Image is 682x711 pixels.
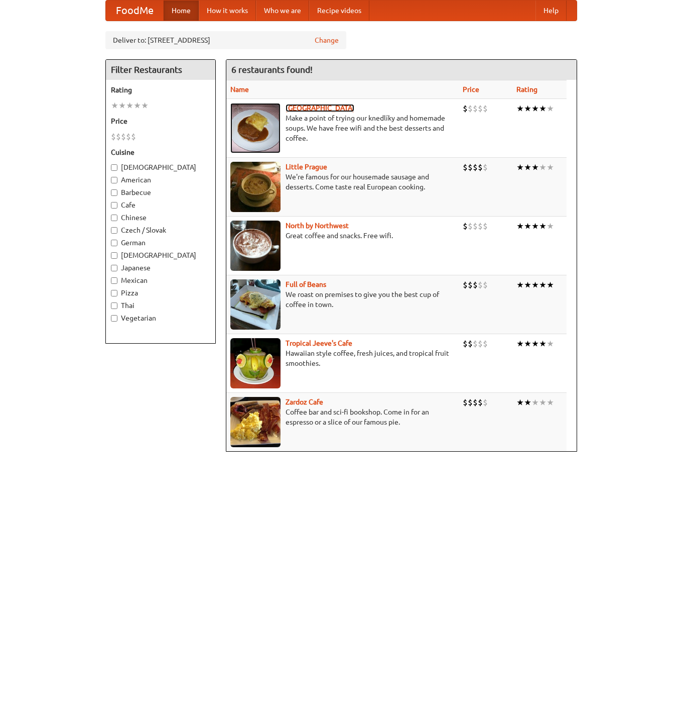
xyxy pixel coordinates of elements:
[230,397,281,447] img: zardoz.jpg
[478,338,483,349] li: $
[230,172,455,192] p: We're famous for our housemade sausage and desserts. Come taste real European cooking.
[463,397,468,408] li: $
[111,227,117,234] input: Czech / Slovak
[516,162,524,173] li: ★
[111,238,210,248] label: German
[539,397,547,408] li: ★
[468,162,473,173] li: $
[531,338,539,349] li: ★
[116,131,121,142] li: $
[483,279,488,290] li: $
[111,187,210,197] label: Barbecue
[516,103,524,114] li: ★
[531,279,539,290] li: ★
[516,338,524,349] li: ★
[463,338,468,349] li: $
[111,315,117,322] input: Vegetarian
[111,175,210,185] label: American
[105,31,346,49] div: Deliver to: [STREET_ADDRESS]
[111,288,210,298] label: Pizza
[230,231,455,241] p: Great coffee and snacks. Free wifi.
[131,131,136,142] li: $
[547,338,554,349] li: ★
[286,280,326,288] a: Full of Beans
[111,213,210,223] label: Chinese
[111,263,210,273] label: Japanese
[463,85,479,93] a: Price
[478,279,483,290] li: $
[286,339,352,347] a: Tropical Jeeve's Cafe
[111,290,117,296] input: Pizza
[286,398,323,406] a: Zardoz Cafe
[230,338,281,388] img: jeeves.jpg
[141,100,149,111] li: ★
[524,338,531,349] li: ★
[286,163,327,171] b: Little Prague
[111,200,210,210] label: Cafe
[230,348,455,368] p: Hawaiian style coffee, fresh juices, and tropical fruit smoothies.
[468,279,473,290] li: $
[516,279,524,290] li: ★
[531,162,539,173] li: ★
[539,103,547,114] li: ★
[547,162,554,173] li: ★
[516,397,524,408] li: ★
[539,162,547,173] li: ★
[478,162,483,173] li: $
[111,131,116,142] li: $
[463,279,468,290] li: $
[111,85,210,95] h5: Rating
[483,338,488,349] li: $
[535,1,567,21] a: Help
[111,215,117,221] input: Chinese
[531,397,539,408] li: ★
[230,289,455,310] p: We roast on premises to give you the best cup of coffee in town.
[473,279,478,290] li: $
[468,397,473,408] li: $
[473,397,478,408] li: $
[111,164,117,171] input: [DEMOGRAPHIC_DATA]
[524,103,531,114] li: ★
[111,147,210,157] h5: Cuisine
[111,265,117,271] input: Japanese
[531,103,539,114] li: ★
[126,131,131,142] li: $
[463,221,468,232] li: $
[111,116,210,126] h5: Price
[111,225,210,235] label: Czech / Slovak
[478,221,483,232] li: $
[524,397,531,408] li: ★
[286,104,354,112] b: [GEOGRAPHIC_DATA]
[483,397,488,408] li: $
[230,85,249,93] a: Name
[547,103,554,114] li: ★
[230,279,281,330] img: beans.jpg
[524,279,531,290] li: ★
[230,162,281,212] img: littleprague.jpg
[111,162,210,172] label: [DEMOGRAPHIC_DATA]
[483,162,488,173] li: $
[473,162,478,173] li: $
[230,103,281,153] img: czechpoint.jpg
[111,300,210,311] label: Thai
[230,113,455,143] p: Make a point of trying our knedlíky and homemade soups. We have free wifi and the best desserts a...
[473,338,478,349] li: $
[111,275,210,285] label: Mexican
[539,279,547,290] li: ★
[516,85,537,93] a: Rating
[483,103,488,114] li: $
[547,279,554,290] li: ★
[111,313,210,323] label: Vegetarian
[106,60,215,80] h4: Filter Restaurants
[111,189,117,196] input: Barbecue
[231,65,313,74] ng-pluralize: 6 restaurants found!
[483,221,488,232] li: $
[111,202,117,209] input: Cafe
[531,221,539,232] li: ★
[516,221,524,232] li: ★
[121,131,126,142] li: $
[133,100,141,111] li: ★
[230,221,281,271] img: north.jpg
